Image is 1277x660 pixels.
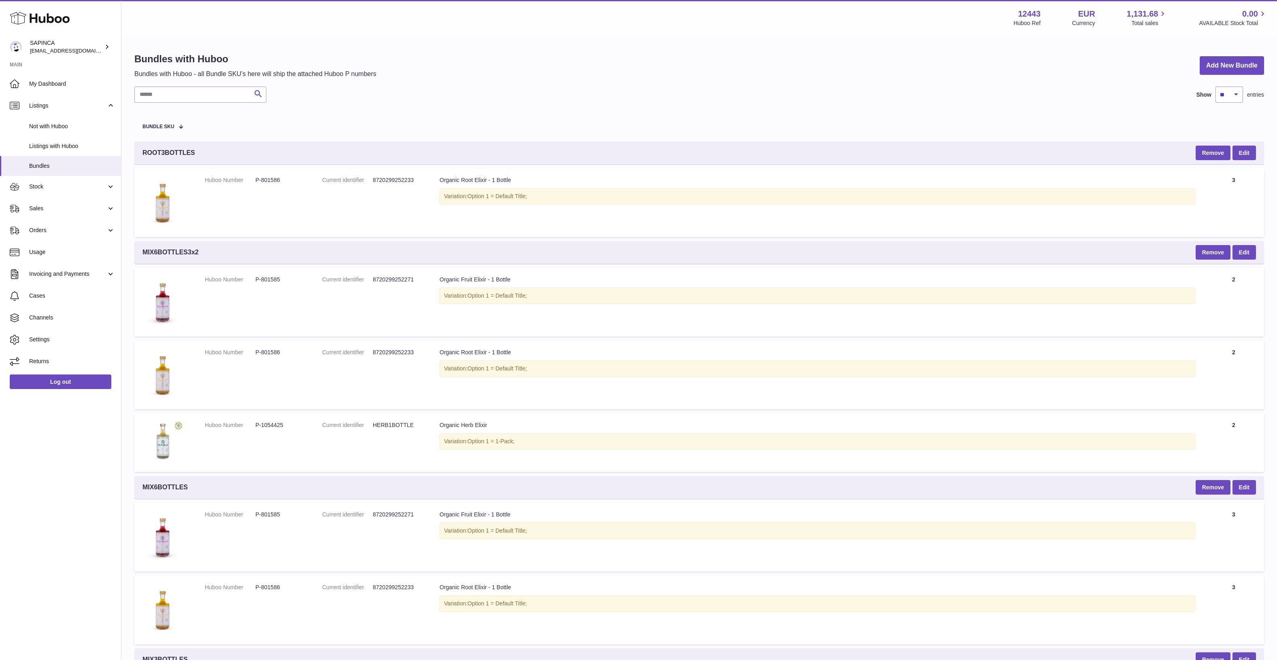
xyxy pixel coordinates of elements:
span: Bundle SKU [142,124,174,129]
img: Organic Herb Elixir [142,421,183,462]
strong: EUR [1078,8,1095,19]
button: Remove [1196,245,1230,260]
div: Huboo Ref [1014,19,1041,27]
span: My Dashboard [29,80,115,88]
span: Invoicing and Payments [29,270,106,278]
div: Variation: [440,360,1195,377]
dd: P-801585 [255,511,306,518]
div: Organic Root Elixir - 1 Bottle [440,349,1195,356]
dd: 8720299252233 [373,349,423,356]
dd: P-1054425 [255,421,306,429]
div: Variation: [440,522,1195,539]
dt: Huboo Number [205,276,255,283]
a: Edit [1232,480,1256,495]
div: Organic Root Elixir - 1 Bottle [440,176,1195,184]
dd: 8720299252233 [373,176,423,184]
a: Edit [1232,146,1256,160]
span: Option 1 = Default Title; [467,193,527,199]
dt: Current identifier [322,276,373,283]
div: Organic Fruit Elixir - 1 Bottle [440,276,1195,283]
a: Add New Bundle [1200,56,1264,75]
span: Option 1 = Default Title; [467,292,527,299]
label: Show [1196,91,1211,99]
dt: Current identifier [322,584,373,591]
dd: 8720299252271 [373,276,423,283]
strong: 12443 [1018,8,1041,19]
span: Option 1 = Default Title; [467,600,527,607]
span: Option 1 = Default Title; [467,527,527,534]
span: Settings [29,336,115,343]
span: entries [1247,91,1264,99]
dd: P-801586 [255,584,306,591]
span: Cases [29,292,115,300]
button: Remove [1196,480,1230,495]
div: Organic Fruit Elixir - 1 Bottle [440,511,1195,518]
dd: P-801586 [255,176,306,184]
td: 2 [1203,268,1264,336]
img: Organic Root Elixir - 1 Bottle [142,584,183,634]
img: Organic Root Elixir - 1 Bottle [142,349,183,399]
td: 3 [1203,503,1264,571]
dt: Current identifier [322,349,373,356]
dt: Current identifier [322,176,373,184]
td: 2 [1203,341,1264,409]
span: Orders [29,226,106,234]
dd: P-801586 [255,349,306,356]
dd: HERB1BOTTLE [373,421,423,429]
dt: Huboo Number [205,176,255,184]
p: Bundles with Huboo - all Bundle SKU's here will ship the attached Huboo P numbers [134,70,376,78]
span: AVAILABLE Stock Total [1199,19,1267,27]
div: Currency [1072,19,1095,27]
div: SAPINCA [30,39,103,55]
img: Organic Fruit Elixir - 1 Bottle [142,276,183,326]
h1: Bundles with Huboo [134,53,376,66]
a: Log out [10,374,111,389]
dt: Current identifier [322,511,373,518]
span: 0.00 [1242,8,1258,19]
span: Returns [29,357,115,365]
div: Organic Herb Elixir [440,421,1195,429]
img: internalAdmin-12443@internal.huboo.com [10,41,22,53]
span: Option 1 = Default Title; [467,365,527,372]
div: Variation: [440,433,1195,450]
span: Bundles [29,162,115,170]
span: [EMAIL_ADDRESS][DOMAIN_NAME] [30,47,119,54]
span: Listings [29,102,106,110]
img: Organic Root Elixir - 1 Bottle [142,176,183,227]
div: Variation: [440,188,1195,205]
td: 2 [1203,413,1264,472]
dd: 8720299252271 [373,511,423,518]
span: Stock [29,183,106,190]
td: 3 [1203,168,1264,237]
a: 0.00 AVAILABLE Stock Total [1199,8,1267,27]
dt: Huboo Number [205,511,255,518]
dt: Huboo Number [205,349,255,356]
dt: Huboo Number [205,421,255,429]
span: Total sales [1131,19,1167,27]
dd: P-801585 [255,276,306,283]
span: Listings with Huboo [29,142,115,150]
td: 3 [1203,575,1264,644]
dd: 8720299252233 [373,584,423,591]
span: Usage [29,248,115,256]
div: Variation: [440,595,1195,612]
a: 1,131.68 Total sales [1127,8,1168,27]
span: Sales [29,205,106,212]
a: Edit [1232,245,1256,260]
span: Option 1 = 1-Pack; [467,438,514,444]
span: ROOT3BOTTLES [142,148,195,157]
div: Organic Root Elixir - 1 Bottle [440,584,1195,591]
span: 1,131.68 [1127,8,1158,19]
button: Remove [1196,146,1230,160]
span: Not with Huboo [29,123,115,130]
dt: Current identifier [322,421,373,429]
dt: Huboo Number [205,584,255,591]
span: MIX6BOTTLES3x2 [142,248,199,257]
img: Organic Fruit Elixir - 1 Bottle [142,511,183,561]
span: MIX6BOTTLES [142,483,188,492]
span: Channels [29,314,115,322]
div: Variation: [440,288,1195,304]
